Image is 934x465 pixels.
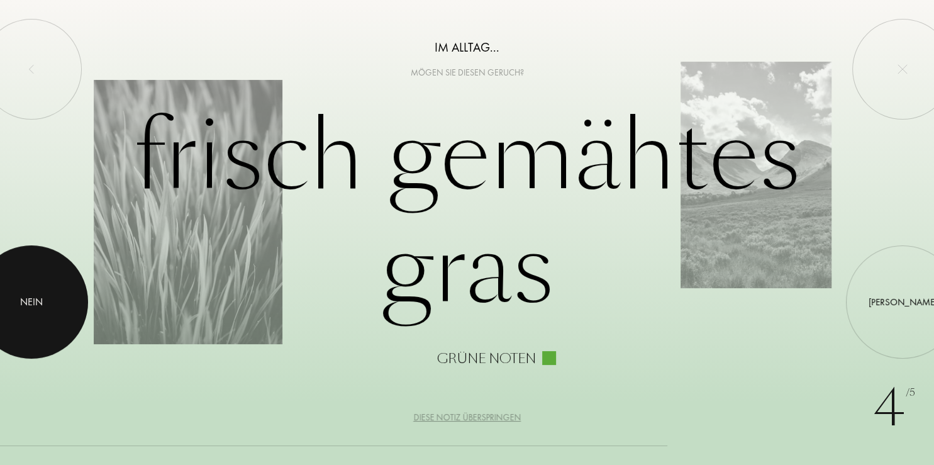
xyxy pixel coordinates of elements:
[873,371,915,446] div: 4
[94,99,841,366] div: Frisch gemähtes Gras
[437,351,536,366] div: Grüne Noten
[906,386,915,400] span: /5
[413,411,521,424] div: Diese Notiz überspringen
[20,294,43,310] div: Nein
[898,64,908,74] img: quit_onboard.svg
[26,64,36,74] img: left_onboard.svg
